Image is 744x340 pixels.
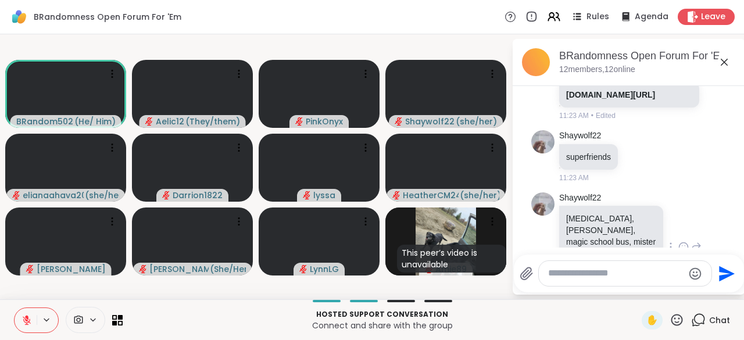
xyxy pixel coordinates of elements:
span: [PERSON_NAME] [149,263,209,275]
div: BRandomness Open Forum For 'Em, [DATE] [559,49,736,63]
span: ( she/her ) [85,189,119,201]
span: [PERSON_NAME] [37,263,106,275]
img: https://sharewell-space-live.sfo3.digitaloceanspaces.com/user-generated/0b4bfafd-9552-4013-8e7a-e... [531,192,555,216]
span: ✋ [646,313,658,327]
span: Aelic12 [156,116,184,127]
span: audio-muted [162,191,170,199]
span: elianaahava2022 [23,189,84,201]
span: audio-muted [26,265,34,273]
span: audio-muted [299,265,307,273]
a: Shaywolf22 [559,130,601,142]
p: 12 members, 12 online [559,64,635,76]
span: Leave [701,11,725,23]
span: Rules [586,11,609,23]
span: • [591,110,593,121]
span: audio-muted [395,117,403,126]
span: Darrion1822 [173,189,223,201]
span: ( she/her ) [460,189,499,201]
button: Emoji picker [688,267,702,281]
span: audio-muted [392,191,400,199]
span: LynnLG [310,263,339,275]
img: ShareWell Logomark [9,7,29,27]
span: audio-muted [303,191,311,199]
span: lyssa [313,189,335,201]
span: audio-muted [12,191,20,199]
span: audio-muted [145,117,153,126]
span: HeatherCM24 [403,189,459,201]
span: 11:23 AM [559,110,589,121]
span: Edited [596,110,616,121]
span: ( He/ Him ) [74,116,116,127]
img: Amie89 [416,207,476,275]
p: Connect and share with the group [130,320,635,331]
span: ( she/her ) [456,116,497,127]
span: audio-muted [295,117,303,126]
span: PinkOnyx [306,116,343,127]
p: superfriends [566,151,611,163]
div: This peer’s video is unavailable [397,245,506,273]
textarea: Type your message [548,267,684,280]
span: audio-muted [139,265,147,273]
span: Shaywolf22 [405,116,455,127]
img: https://sharewell-space-live.sfo3.digitaloceanspaces.com/user-generated/0b4bfafd-9552-4013-8e7a-e... [531,130,555,153]
span: Agenda [635,11,668,23]
span: ( She/Her ) [210,263,246,275]
a: Shaywolf22 [559,192,601,204]
span: Chat [709,314,730,326]
span: BRandomness Open Forum For 'Em [34,11,181,23]
span: BRandom502 [16,116,73,127]
span: ( They/them ) [185,116,240,127]
span: 11:23 AM [559,173,589,183]
a: [DOMAIN_NAME][URL] [566,90,655,99]
p: Hosted support conversation [130,309,635,320]
button: Send [712,260,738,287]
img: BRandomness Open Forum For 'Em, Sep 06 [522,48,550,76]
p: [MEDICAL_DATA], [PERSON_NAME], magic school bus, mister [PERSON_NAME], [PERSON_NAME] chops the be... [566,213,656,282]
